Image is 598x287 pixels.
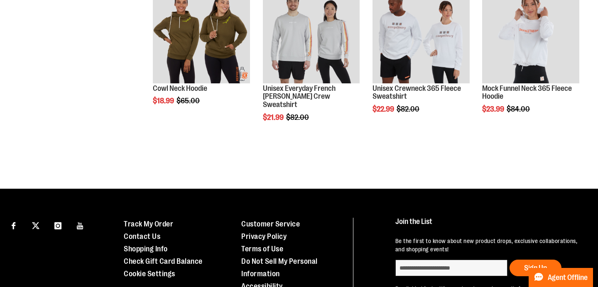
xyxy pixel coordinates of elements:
h4: Join the List [395,218,582,233]
p: Be the first to know about new product drops, exclusive collaborations, and shopping events! [395,237,582,253]
button: Sign Up [510,260,561,276]
a: Unisex Everyday French [PERSON_NAME] Crew Sweatshirt [263,84,336,109]
span: $18.99 [153,97,175,105]
a: Visit our X page [29,218,43,232]
span: $23.99 [482,105,505,113]
a: Terms of Use [241,245,283,253]
a: Unisex Crewneck 365 Fleece Sweatshirt [373,84,461,101]
span: $84.00 [507,105,531,113]
span: $22.99 [373,105,395,113]
a: Shopping Info [124,245,168,253]
a: Mock Funnel Neck 365 Fleece Hoodie [482,84,572,101]
span: $82.00 [286,113,310,122]
a: Privacy Policy [241,232,287,241]
span: Sign Up [524,264,547,272]
a: Track My Order [124,220,173,228]
span: Agent Offline [548,274,588,282]
input: enter email [395,260,507,276]
span: $65.00 [176,97,201,105]
img: Twitter [32,222,39,229]
a: Visit our Facebook page [6,218,21,232]
span: $21.99 [263,113,285,122]
a: Do Not Sell My Personal Information [241,257,318,278]
a: Visit our Instagram page [51,218,65,232]
a: Visit our Youtube page [73,218,88,232]
a: Cowl Neck Hoodie [153,84,207,92]
a: Check Gift Card Balance [124,257,203,265]
a: Contact Us [124,232,160,241]
a: Customer Service [241,220,300,228]
a: Cookie Settings [124,270,175,278]
span: $82.00 [397,105,421,113]
button: Agent Offline [529,268,593,287]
